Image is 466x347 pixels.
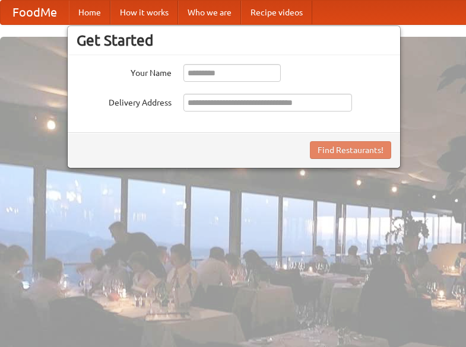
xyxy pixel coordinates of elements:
[77,64,172,79] label: Your Name
[1,1,69,24] a: FoodMe
[110,1,178,24] a: How it works
[77,31,391,49] h3: Get Started
[69,1,110,24] a: Home
[178,1,241,24] a: Who we are
[241,1,312,24] a: Recipe videos
[77,94,172,109] label: Delivery Address
[310,141,391,159] button: Find Restaurants!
